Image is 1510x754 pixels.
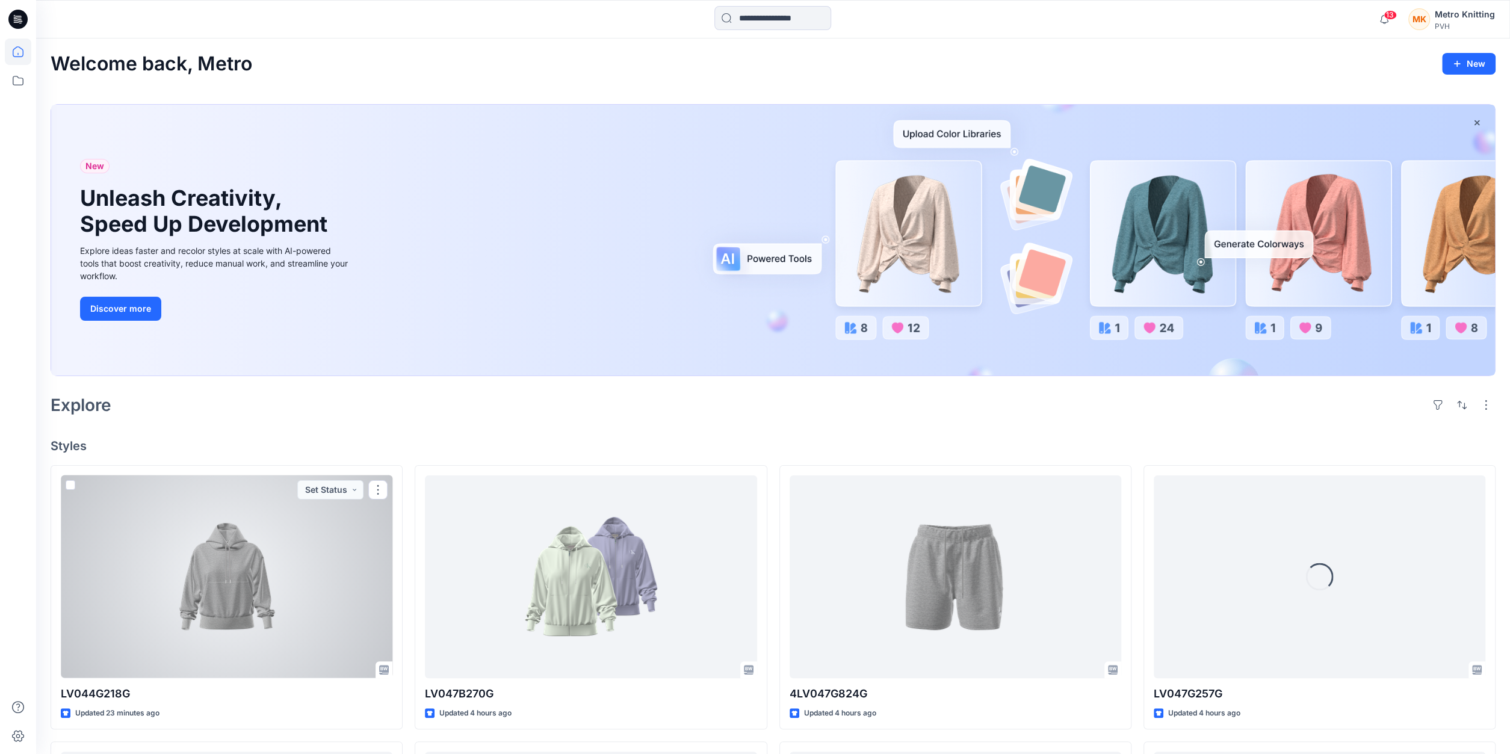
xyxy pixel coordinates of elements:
p: LV044G218G [61,685,392,702]
div: MK [1408,8,1430,30]
h2: Explore [51,395,111,415]
h2: Welcome back, Metro [51,53,252,75]
div: Explore ideas faster and recolor styles at scale with AI-powered tools that boost creativity, red... [80,244,351,282]
button: Discover more [80,297,161,321]
h4: Styles [51,439,1496,453]
span: New [85,159,104,173]
p: Updated 4 hours ago [1168,707,1240,720]
p: LV047B270G [425,685,757,702]
p: LV047G257G [1154,685,1485,702]
a: LV047B270G [425,475,757,678]
p: Updated 4 hours ago [439,707,512,720]
div: PVH [1435,22,1495,31]
span: 13 [1384,10,1397,20]
div: Metro Knitting [1435,7,1495,22]
button: New [1442,53,1496,75]
p: 4LV047G824G [790,685,1121,702]
a: LV044G218G [61,475,392,678]
p: Updated 4 hours ago [804,707,876,720]
a: Discover more [80,297,351,321]
h1: Unleash Creativity, Speed Up Development [80,185,333,237]
p: Updated 23 minutes ago [75,707,159,720]
a: 4LV047G824G [790,475,1121,678]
